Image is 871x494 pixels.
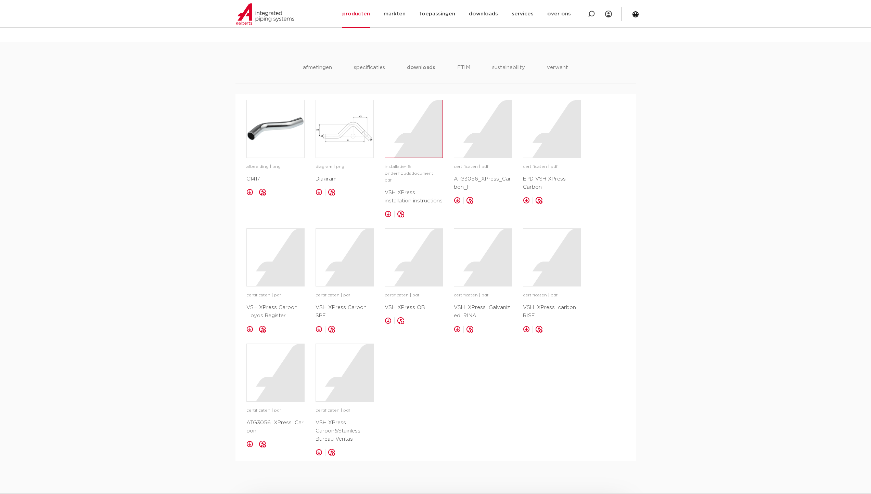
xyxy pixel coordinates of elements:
p: certificaten | pdf [246,292,305,299]
p: VSH XPress QB [385,304,443,312]
p: Diagram [316,175,374,183]
li: downloads [407,64,435,83]
li: verwant [547,64,568,83]
p: C1417 [246,175,305,183]
li: afmetingen [303,64,332,83]
p: diagram | png [316,163,374,170]
p: certificaten | pdf [385,292,443,299]
p: afbeelding | png [246,163,305,170]
p: ATG3056_XPress_Carbon [246,419,305,435]
p: VSH_XPress_Galvanized_RINA [454,304,512,320]
p: certificaten | pdf [523,163,581,170]
a: image for C1417 [246,100,305,158]
p: certificaten | pdf [454,292,512,299]
a: image for Diagram [316,100,374,158]
p: certificaten | pdf [316,407,374,414]
li: ETIM [457,64,470,83]
p: ATG3056_XPress_Carbon_F [454,175,512,191]
p: VSH XPress installation instructions [385,189,443,205]
img: image for Diagram [316,100,373,158]
p: certificaten | pdf [316,292,374,299]
p: certificaten | pdf [246,407,305,414]
p: certificaten | pdf [454,163,512,170]
img: image for C1417 [247,100,304,158]
p: VSH XPress Carbon&Stainless Bureau Veritas [316,419,374,443]
p: EPD VSH XPress Carbon [523,175,581,191]
p: installatie- & onderhoudsdocument | pdf [385,163,443,184]
p: VSH XPress Carbon SPF [316,304,374,320]
p: certificaten | pdf [523,292,581,299]
p: VSH_XPress_carbon_RISE [523,304,581,320]
p: VSH XPress Carbon Lloyds Register [246,304,305,320]
li: sustainability [492,64,525,83]
li: specificaties [354,64,385,83]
